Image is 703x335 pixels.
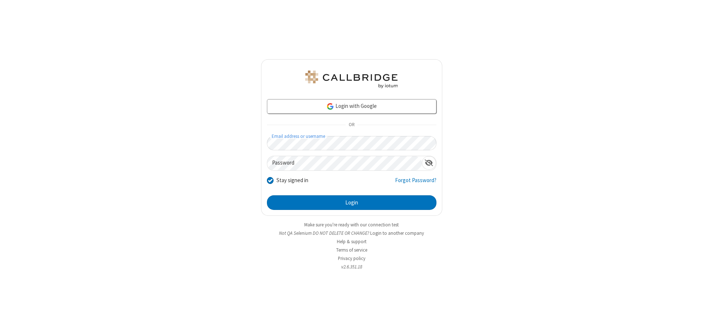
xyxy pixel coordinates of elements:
input: Password [267,156,422,170]
button: Login to another company [370,230,424,237]
a: Login with Google [267,99,436,114]
span: OR [346,120,357,130]
a: Terms of service [336,247,367,253]
input: Email address or username [267,136,436,150]
label: Stay signed in [276,176,308,185]
a: Forgot Password? [395,176,436,190]
div: Show password [422,156,436,170]
a: Help & support [337,238,367,245]
button: Login [267,195,436,210]
li: Not QA Selenium DO NOT DELETE OR CHANGE? [261,230,442,237]
a: Make sure you're ready with our connection test [304,222,399,228]
li: v2.6.351.18 [261,263,442,270]
img: QA Selenium DO NOT DELETE OR CHANGE [304,71,399,88]
a: Privacy policy [338,255,365,261]
img: google-icon.png [326,102,334,110]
